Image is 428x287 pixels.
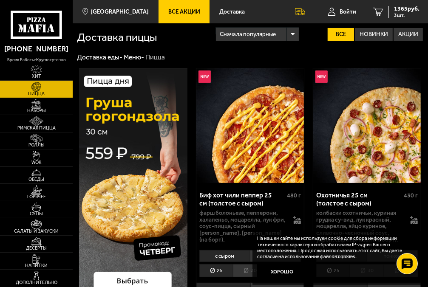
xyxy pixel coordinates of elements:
[145,53,165,62] div: Пицца
[199,264,233,277] li: 25
[168,9,200,15] span: Все Акции
[233,264,267,277] li: 30
[219,9,245,15] span: Доставка
[394,13,419,18] span: 3 шт.
[77,32,215,43] h1: Доставка пиццы
[313,68,421,183] a: НовинкаОхотничья 25 см (толстое с сыром)
[199,191,285,208] div: Биф хот чили пеппер 25 см (толстое с сыром)
[287,192,301,199] span: 480 г
[77,53,122,61] a: Доставка еды-
[91,9,149,15] span: [GEOGRAPHIC_DATA]
[199,210,289,243] p: фарш болоньезе, пепперони, халапеньо, моцарелла, лук фри, соус-пицца, сырный [PERSON_NAME], [PERS...
[394,28,423,41] label: Акции
[340,9,356,15] span: Войти
[316,210,406,243] p: колбаски охотничьи, куриная грудка су-вид, лук красный, моцарелла, яйцо куриное, сливочно-чесночн...
[315,70,328,83] img: Новинка
[220,26,276,42] span: Сначала популярные
[199,250,250,262] li: с сыром
[313,68,421,183] img: Охотничья 25 см (толстое с сыром)
[328,28,354,41] label: Все
[257,264,307,280] button: Хорошо
[196,68,304,183] a: НовинкаБиф хот чили пеппер 25 см (толстое с сыром)
[355,28,393,41] label: Новинки
[394,6,419,12] span: 1365 руб.
[404,192,418,199] span: 430 г
[198,70,211,83] img: Новинка
[316,191,402,208] div: Охотничья 25 см (толстое с сыром)
[250,250,301,262] li: тонкое
[196,68,304,183] img: Биф хот чили пеппер 25 см (толстое с сыром)
[257,235,414,259] p: На нашем сайте мы используем cookie для сбора информации технического характера и обрабатываем IP...
[124,53,144,61] a: Меню-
